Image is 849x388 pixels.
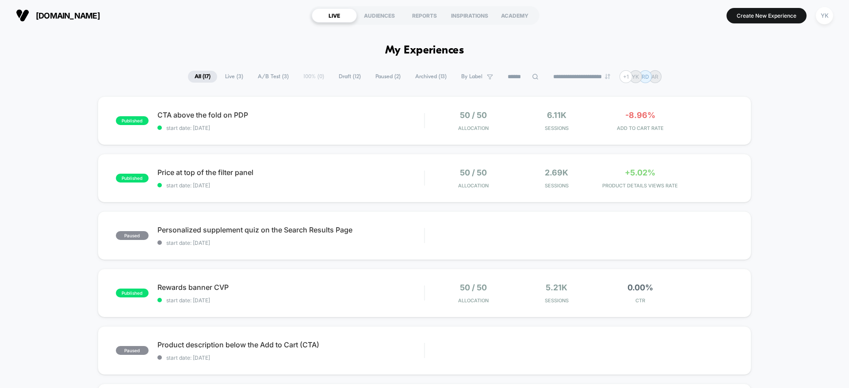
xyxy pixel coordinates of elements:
[642,73,649,80] p: RD
[625,110,655,120] span: -8.96%
[813,7,836,25] button: YK
[157,340,424,349] span: Product description below the Add to Cart (CTA)
[447,8,492,23] div: INSPIRATIONS
[460,283,487,292] span: 50 / 50
[625,168,655,177] span: +5.02%
[16,9,29,22] img: Visually logo
[605,74,610,79] img: end
[458,125,489,131] span: Allocation
[13,8,103,23] button: [DOMAIN_NAME]
[116,116,149,125] span: published
[600,183,680,189] span: PRODUCT DETAILS VIEWS RATE
[600,125,680,131] span: ADD TO CART RATE
[157,182,424,189] span: start date: [DATE]
[116,174,149,183] span: published
[157,225,424,234] span: Personalized supplement quiz on the Search Results Page
[369,71,407,83] span: Paused ( 2 )
[517,183,597,189] span: Sessions
[545,168,568,177] span: 2.69k
[116,346,149,355] span: paused
[492,8,537,23] div: ACADEMY
[517,125,597,131] span: Sessions
[632,73,639,80] p: YK
[36,11,100,20] span: [DOMAIN_NAME]
[458,183,489,189] span: Allocation
[332,71,367,83] span: Draft ( 12 )
[600,297,680,304] span: CTR
[620,70,632,83] div: + 1
[460,168,487,177] span: 50 / 50
[816,7,833,24] div: YK
[218,71,250,83] span: Live ( 3 )
[157,283,424,292] span: Rewards banner CVP
[385,44,464,57] h1: My Experiences
[651,73,658,80] p: AR
[157,240,424,246] span: start date: [DATE]
[251,71,295,83] span: A/B Test ( 3 )
[157,297,424,304] span: start date: [DATE]
[461,73,482,80] span: By Label
[188,71,217,83] span: All ( 17 )
[157,168,424,177] span: Price at top of the filter panel
[517,297,597,304] span: Sessions
[402,8,447,23] div: REPORTS
[312,8,357,23] div: LIVE
[357,8,402,23] div: AUDIENCES
[116,289,149,297] span: published
[458,297,489,304] span: Allocation
[409,71,453,83] span: Archived ( 13 )
[157,354,424,361] span: start date: [DATE]
[116,231,149,240] span: paused
[546,283,567,292] span: 5.21k
[460,110,487,120] span: 50 / 50
[157,125,424,131] span: start date: [DATE]
[157,110,424,119] span: CTA above the fold on PDP
[547,110,566,120] span: 6.11k
[727,8,807,23] button: Create New Experience
[627,283,653,292] span: 0.00%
